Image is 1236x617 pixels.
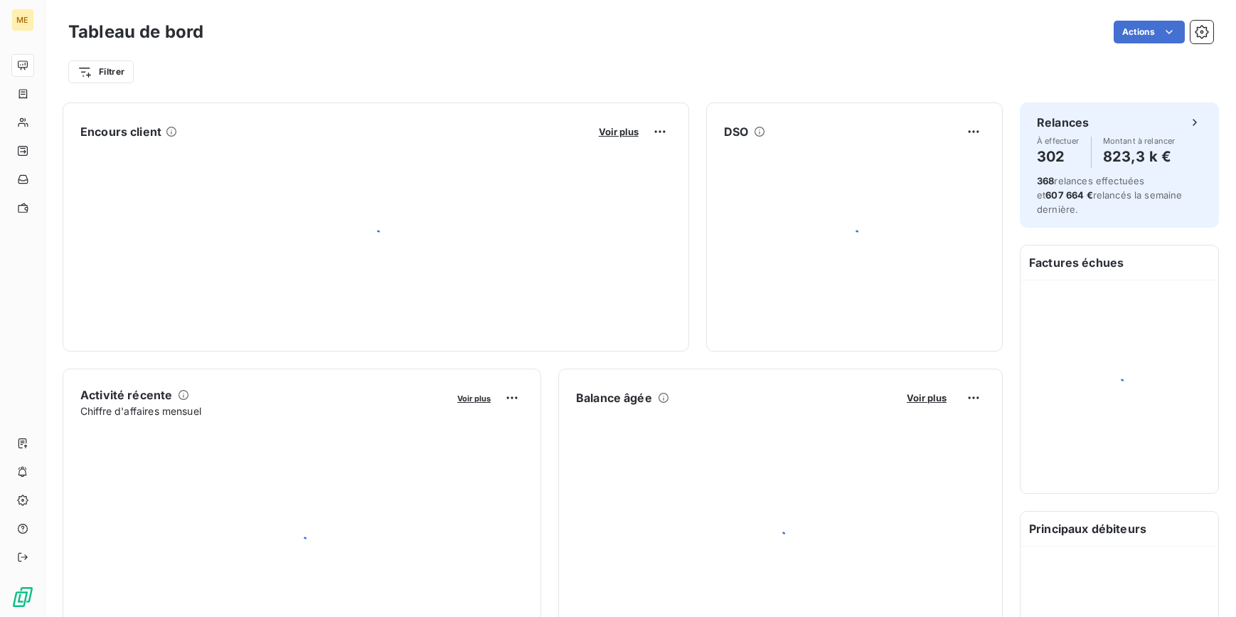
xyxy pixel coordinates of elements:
[1114,21,1185,43] button: Actions
[11,586,34,608] img: Logo LeanPay
[457,394,491,404] span: Voir plus
[1021,246,1218,280] h6: Factures échues
[1037,145,1080,168] h4: 302
[1037,137,1080,145] span: À effectuer
[907,392,947,404] span: Voir plus
[1037,175,1054,186] span: 368
[1021,512,1218,546] h6: Principaux débiteurs
[595,125,643,138] button: Voir plus
[1037,175,1183,215] span: relances effectuées et relancés la semaine dernière.
[453,391,495,404] button: Voir plus
[68,19,203,45] h3: Tableau de bord
[902,391,951,404] button: Voir plus
[1045,189,1092,201] span: 607 664 €
[1037,114,1089,131] h6: Relances
[80,386,172,404] h6: Activité récente
[1103,137,1176,145] span: Montant à relancer
[80,123,161,140] h6: Encours client
[80,404,447,418] span: Chiffre d'affaires mensuel
[576,389,652,406] h6: Balance âgée
[724,123,748,140] h6: DSO
[11,9,34,31] div: ME
[68,60,134,83] button: Filtrer
[1103,145,1176,168] h4: 823,3 k €
[599,126,639,137] span: Voir plus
